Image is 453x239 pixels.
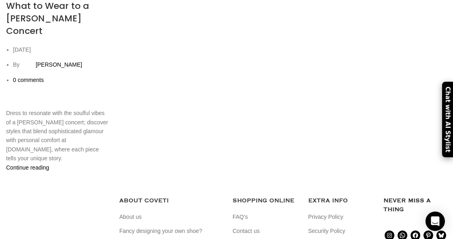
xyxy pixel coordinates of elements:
[233,196,296,205] h5: SHOPPING ONLINE
[119,196,220,205] h5: ABOUT COVETI
[13,46,31,53] time: [DATE]
[233,213,249,221] a: FAQ’s
[6,109,110,163] p: Dress to resonate with the soulful vibes of a [PERSON_NAME] concert; discover styles that blend s...
[91,92,107,109] a: WhatsApp social link
[119,213,142,221] a: About us
[6,164,49,171] a: Continue reading
[30,92,46,109] a: X social link
[383,196,447,214] h3: Never miss a thing
[308,227,346,235] a: Security Policy
[425,212,445,231] div: Open Intercom Messenger
[119,227,203,235] a: Fancy designing your own shoe?
[10,92,26,109] a: Facebook social link
[308,196,372,205] h5: EXTRA INFO
[50,92,66,109] a: Pinterest social link
[21,59,34,71] img: author-avatar
[13,77,44,83] a: 0 comments
[36,61,82,68] a: [PERSON_NAME]
[233,227,260,235] a: Contact us
[13,77,16,83] span: 0
[70,92,87,109] a: WhatsApp social link
[13,61,19,68] span: By
[18,77,44,83] span: comments
[308,213,344,221] a: Privacy Policy
[6,196,63,230] img: svg%3E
